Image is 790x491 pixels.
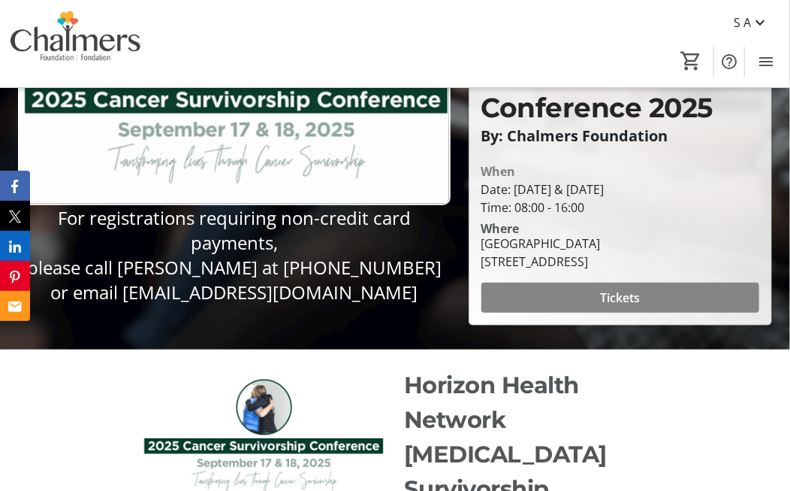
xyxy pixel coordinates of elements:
button: Tickets [481,283,759,313]
div: Date: [DATE] & [DATE] Time: 08:00 - 16:00 [481,180,759,217]
span: For registrations requiring non-credit card payments, [58,205,411,255]
p: By: Chalmers Foundation [481,128,759,144]
div: [STREET_ADDRESS] [481,253,601,271]
span: Tickets [600,289,640,307]
button: Help [714,47,744,77]
div: When [481,162,516,180]
span: S A [734,14,751,32]
span: please call [PERSON_NAME] at [PHONE_NUMBER] or email [EMAIL_ADDRESS][DOMAIN_NAME] [27,255,442,305]
div: [GEOGRAPHIC_DATA] [481,235,601,253]
button: Cart [677,47,704,74]
div: Where [481,223,520,235]
button: Menu [751,47,781,77]
button: S A [722,11,781,35]
img: Chalmers Foundation's Logo [9,6,143,81]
